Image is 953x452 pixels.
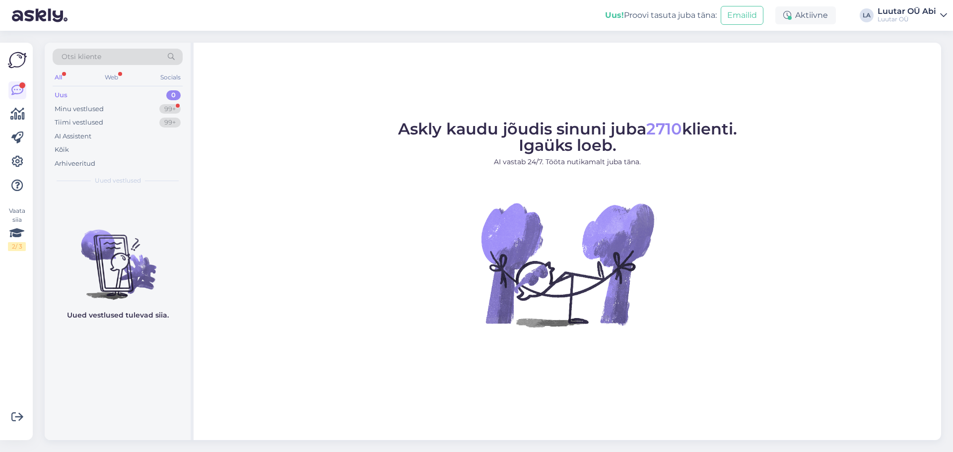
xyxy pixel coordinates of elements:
[860,8,874,22] div: LA
[8,206,26,251] div: Vaata siia
[398,157,737,167] p: AI vastab 24/7. Tööta nutikamalt juba täna.
[166,90,181,100] div: 0
[8,51,27,69] img: Askly Logo
[478,175,657,354] img: No Chat active
[721,6,763,25] button: Emailid
[55,104,104,114] div: Minu vestlused
[158,71,183,84] div: Socials
[53,71,64,84] div: All
[398,119,737,155] span: Askly kaudu jõudis sinuni juba klienti. Igaüks loeb.
[159,104,181,114] div: 99+
[646,119,682,138] span: 2710
[878,7,936,15] div: Luutar OÜ Abi
[67,310,169,321] p: Uued vestlused tulevad siia.
[878,7,947,23] a: Luutar OÜ AbiLuutar OÜ
[55,90,68,100] div: Uus
[775,6,836,24] div: Aktiivne
[605,9,717,21] div: Proovi tasuta juba täna:
[8,242,26,251] div: 2 / 3
[103,71,120,84] div: Web
[159,118,181,128] div: 99+
[55,118,103,128] div: Tiimi vestlused
[95,176,141,185] span: Uued vestlused
[55,159,95,169] div: Arhiveeritud
[45,212,191,301] img: No chats
[605,10,624,20] b: Uus!
[55,131,91,141] div: AI Assistent
[55,145,69,155] div: Kõik
[62,52,101,62] span: Otsi kliente
[878,15,936,23] div: Luutar OÜ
